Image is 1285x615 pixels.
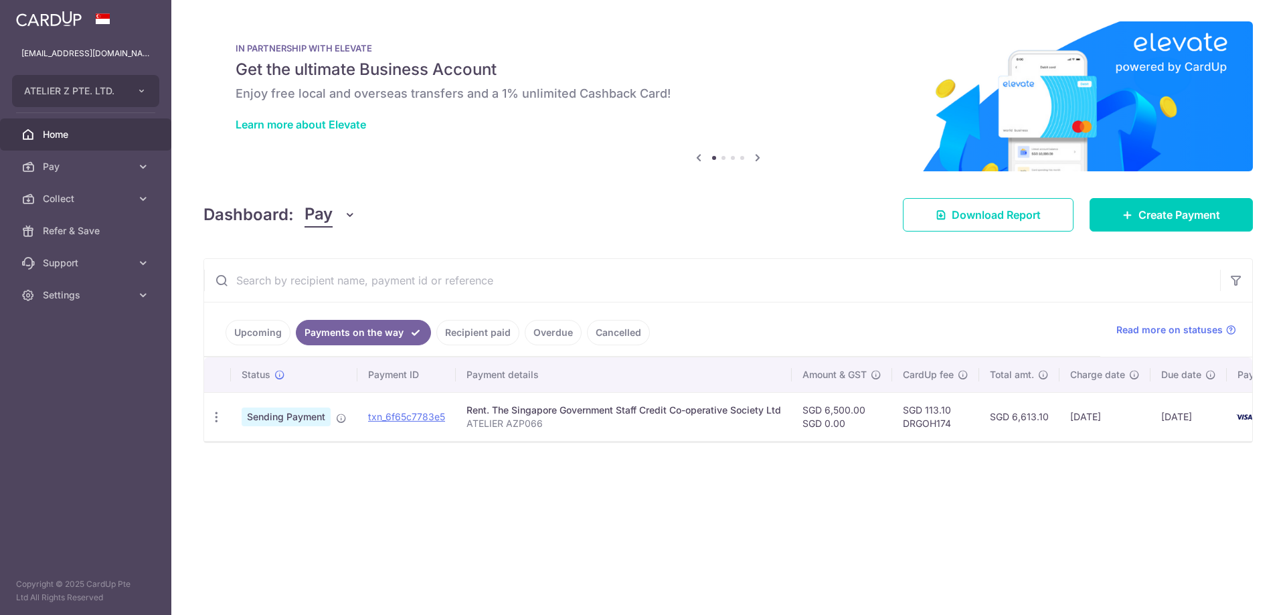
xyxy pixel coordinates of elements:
span: ATELIER Z PTE. LTD. [24,84,123,98]
span: Pay [305,202,333,228]
a: txn_6f65c7783e5 [368,411,445,422]
span: Amount & GST [802,368,867,381]
th: Payment details [456,357,792,392]
img: CardUp [16,11,82,27]
span: Sending Payment [242,408,331,426]
span: Due date [1161,368,1201,381]
th: Payment ID [357,357,456,392]
h4: Dashboard: [203,203,294,227]
span: Pay [43,160,131,173]
a: Cancelled [587,320,650,345]
a: Upcoming [226,320,290,345]
a: Overdue [525,320,582,345]
a: Payments on the way [296,320,431,345]
input: Search by recipient name, payment id or reference [204,259,1220,302]
span: CardUp fee [903,368,954,381]
span: Refer & Save [43,224,131,238]
span: Support [43,256,131,270]
a: Download Report [903,198,1074,232]
button: Pay [305,202,356,228]
img: Renovation banner [203,21,1253,171]
button: ATELIER Z PTE. LTD. [12,75,159,107]
p: IN PARTNERSHIP WITH ELEVATE [236,43,1221,54]
img: Bank Card [1231,409,1258,425]
p: [EMAIL_ADDRESS][DOMAIN_NAME] [21,47,150,60]
h5: Get the ultimate Business Account [236,59,1221,80]
span: Home [43,128,131,141]
p: ATELIER AZP066 [466,417,781,430]
td: [DATE] [1059,392,1150,441]
span: Create Payment [1138,207,1220,223]
span: Charge date [1070,368,1125,381]
h6: Enjoy free local and overseas transfers and a 1% unlimited Cashback Card! [236,86,1221,102]
a: Create Payment [1090,198,1253,232]
a: Learn more about Elevate [236,118,366,131]
td: SGD 6,500.00 SGD 0.00 [792,392,892,441]
div: Rent. The Singapore Government Staff Credit Co-operative Society Ltd [466,404,781,417]
span: Settings [43,288,131,302]
span: Read more on statuses [1116,323,1223,337]
span: Total amt. [990,368,1034,381]
td: SGD 6,613.10 [979,392,1059,441]
td: [DATE] [1150,392,1227,441]
a: Recipient paid [436,320,519,345]
td: SGD 113.10 DRGOH174 [892,392,979,441]
span: Status [242,368,270,381]
iframe: Opens a widget where you can find more information [1199,575,1272,608]
span: Download Report [952,207,1041,223]
a: Read more on statuses [1116,323,1236,337]
span: Collect [43,192,131,205]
